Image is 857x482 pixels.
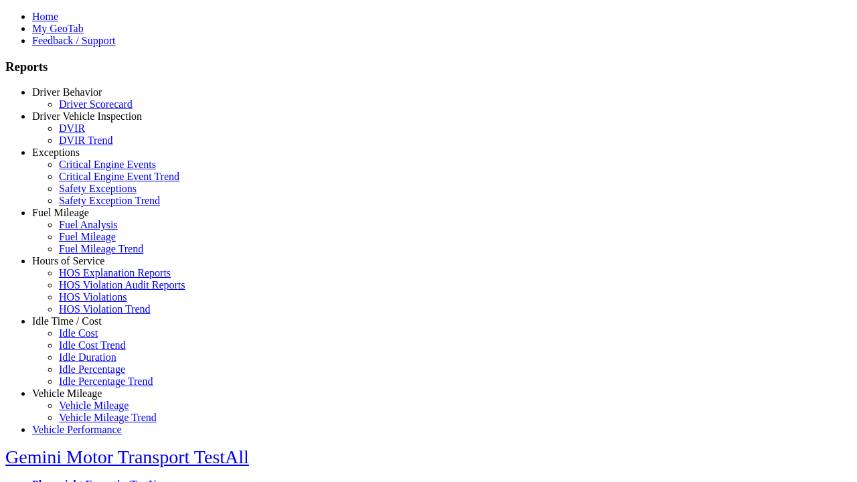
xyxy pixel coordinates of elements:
[59,219,118,230] a: Fuel Analysis
[59,279,185,291] a: HOS Violation Audit Reports
[32,110,142,122] a: Driver Vehicle Inspection
[32,424,122,435] a: Vehicle Performance
[59,159,156,170] a: Critical Engine Events
[59,135,112,146] a: DVIR Trend
[32,23,84,34] a: My GeoTab
[59,327,98,339] a: Idle Cost
[59,243,143,254] a: Fuel Mileage Trend
[59,98,133,110] a: Driver Scorecard
[59,123,85,134] a: DVIR
[59,231,116,242] a: Fuel Mileage
[59,183,137,194] a: Safety Exceptions
[32,255,104,266] a: Hours of Service
[59,351,116,363] a: Idle Duration
[32,11,58,22] a: Home
[5,447,249,467] a: Gemini Motor Transport TestAll
[32,35,115,46] a: Feedback / Support
[59,364,125,375] a: Idle Percentage
[59,400,129,411] a: Vehicle Mileage
[59,412,157,423] a: Vehicle Mileage Trend
[59,376,153,387] a: Idle Percentage Trend
[32,147,80,158] a: Exceptions
[32,86,102,98] a: Driver Behavior
[32,207,89,218] a: Fuel Mileage
[5,60,852,74] h3: Reports
[32,388,102,399] a: Vehicle Mileage
[59,303,151,315] a: HOS Violation Trend
[32,315,102,327] a: Idle Time / Cost
[59,171,179,182] a: Critical Engine Event Trend
[59,339,126,351] a: Idle Cost Trend
[59,267,171,278] a: HOS Explanation Reports
[59,291,127,303] a: HOS Violations
[59,195,160,206] a: Safety Exception Trend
